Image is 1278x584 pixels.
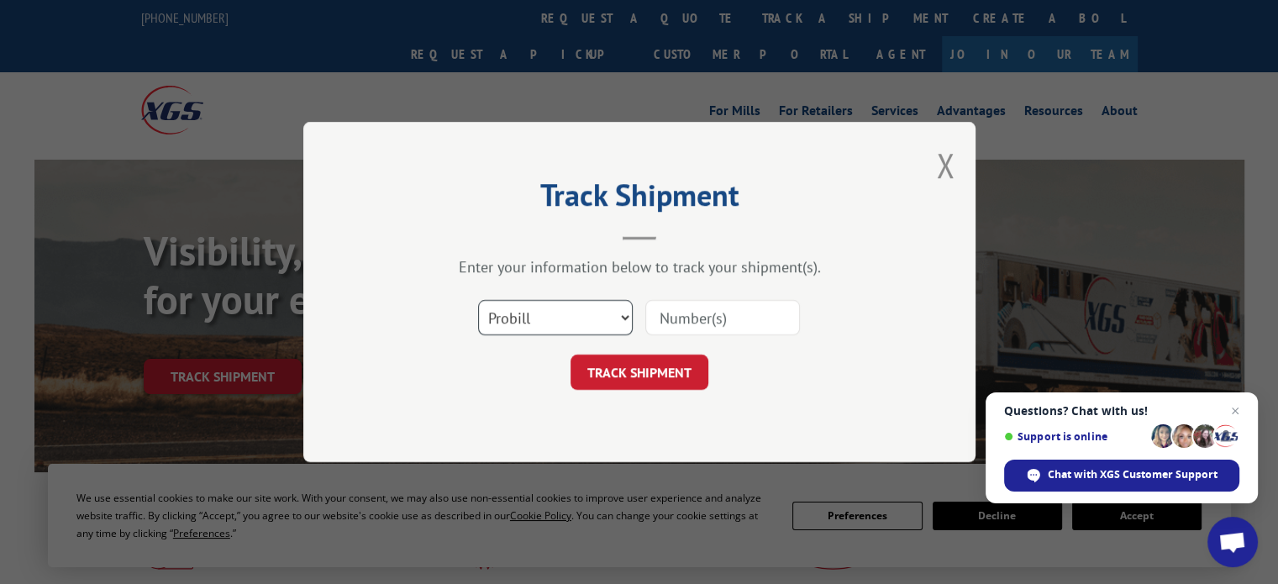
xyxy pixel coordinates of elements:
[1004,430,1145,443] span: Support is online
[1004,404,1239,418] span: Questions? Chat with us!
[387,257,891,276] div: Enter your information below to track your shipment(s).
[1207,517,1258,567] a: Open chat
[1048,467,1218,482] span: Chat with XGS Customer Support
[936,143,955,187] button: Close modal
[645,300,800,335] input: Number(s)
[387,183,891,215] h2: Track Shipment
[571,355,708,390] button: TRACK SHIPMENT
[1004,460,1239,492] span: Chat with XGS Customer Support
